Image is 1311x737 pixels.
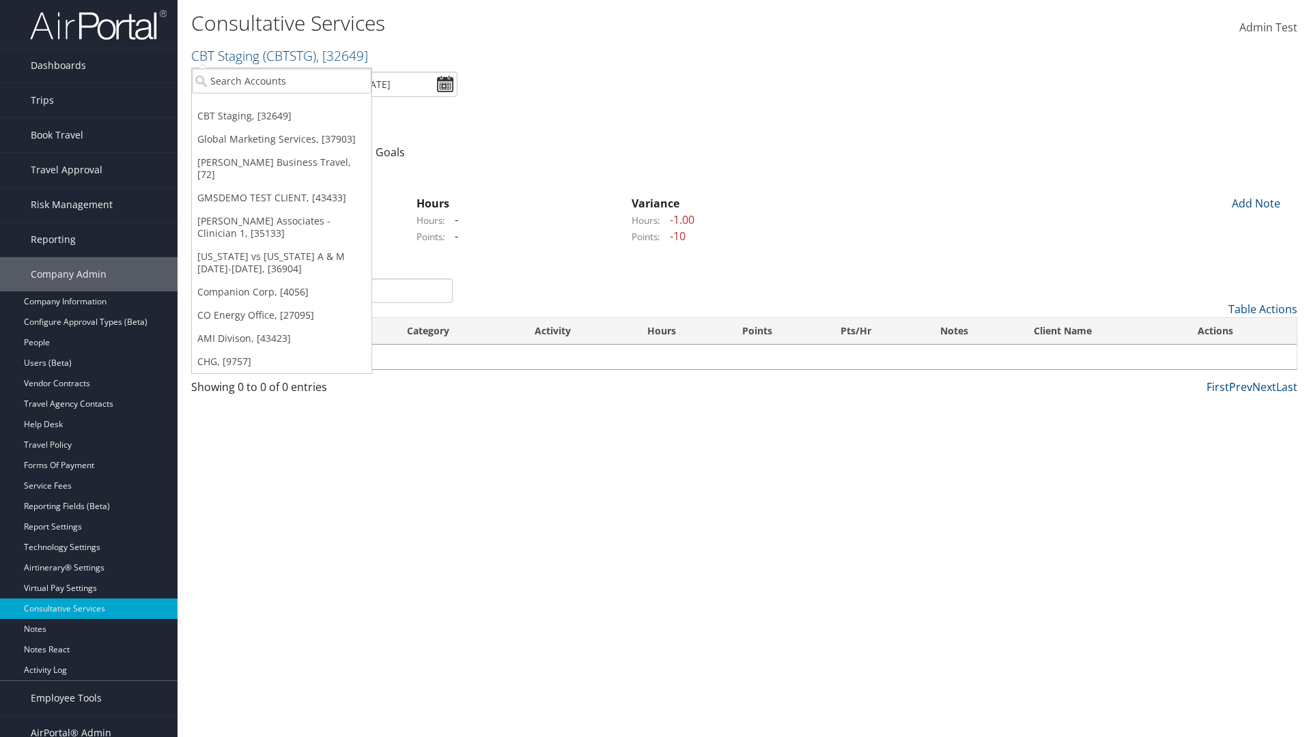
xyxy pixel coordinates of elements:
[31,222,76,257] span: Reporting
[632,230,660,244] label: Points:
[191,46,368,65] a: CBT Staging
[522,318,635,345] th: Activity: activate to sort column ascending
[448,229,458,244] span: -
[192,345,1297,369] td: No data available in table
[376,145,405,160] a: Goals
[192,68,371,93] input: Search Accounts
[192,209,371,245] a: [PERSON_NAME] Associates - Clinician 1, [35133]
[1229,379,1252,394] a: Prev
[31,83,54,117] span: Trips
[1239,20,1297,35] span: Admin Test
[192,350,371,373] a: CHG, [9757]
[192,327,371,350] a: AMI Divison, [43423]
[1185,318,1297,345] th: Actions
[828,318,928,345] th: Pts/Hr
[31,188,113,222] span: Risk Management
[1252,379,1276,394] a: Next
[448,212,458,227] span: -
[191,9,929,38] h1: Consultative Services
[1222,195,1287,212] div: Add Note
[395,318,522,345] th: Category: activate to sort column ascending
[192,104,371,128] a: CBT Staging, [32649]
[663,229,686,244] span: -10
[928,318,1021,345] th: Notes
[192,151,371,186] a: [PERSON_NAME] Business Travel, [72]
[263,46,316,65] span: ( CBTSTG )
[192,304,371,327] a: CO Energy Office, [27095]
[417,214,445,227] label: Hours:
[730,318,828,345] th: Points
[1207,379,1229,394] a: First
[417,230,445,244] label: Points:
[192,186,371,209] a: GMSDEMO TEST CLIENT, [43433]
[191,379,453,402] div: Showing 0 to 0 of 0 entries
[663,212,694,227] span: -1.00
[31,153,102,187] span: Travel Approval
[30,9,167,41] img: airportal-logo.png
[31,257,107,291] span: Company Admin
[1021,318,1186,345] th: Client Name
[635,318,731,345] th: Hours
[31,48,86,83] span: Dashboards
[632,196,679,211] strong: Variance
[417,196,449,211] strong: Hours
[316,46,368,65] span: , [ 32649 ]
[192,245,371,280] a: [US_STATE] vs [US_STATE] A & M [DATE]-[DATE], [36904]
[192,128,371,151] a: Global Marketing Services, [37903]
[1239,7,1297,49] a: Admin Test
[632,214,660,227] label: Hours:
[314,72,457,97] input: [DATE] - [DATE]
[31,681,102,715] span: Employee Tools
[1276,379,1297,394] a: Last
[192,280,371,304] a: Companion Corp, [4056]
[31,118,83,152] span: Book Travel
[1228,302,1297,317] a: Table Actions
